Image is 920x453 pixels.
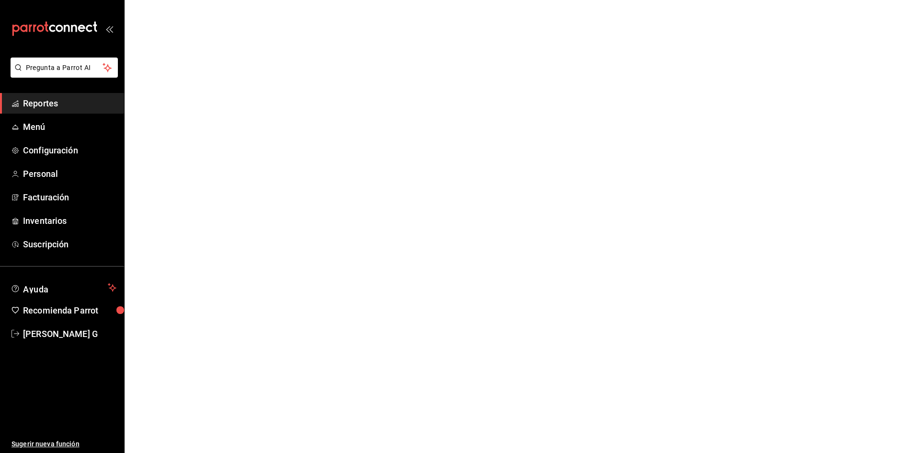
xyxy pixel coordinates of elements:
span: Configuración [23,144,116,157]
span: Menú [23,120,116,133]
button: Pregunta a Parrot AI [11,58,118,78]
span: Ayuda [23,282,104,293]
a: Pregunta a Parrot AI [7,70,118,80]
span: [PERSON_NAME] G [23,327,116,340]
button: open_drawer_menu [105,25,113,33]
span: Pregunta a Parrot AI [26,63,103,73]
span: Recomienda Parrot [23,304,116,317]
span: Sugerir nueva función [11,439,116,449]
span: Suscripción [23,238,116,251]
span: Facturación [23,191,116,204]
span: Personal [23,167,116,180]
span: Inventarios [23,214,116,227]
span: Reportes [23,97,116,110]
